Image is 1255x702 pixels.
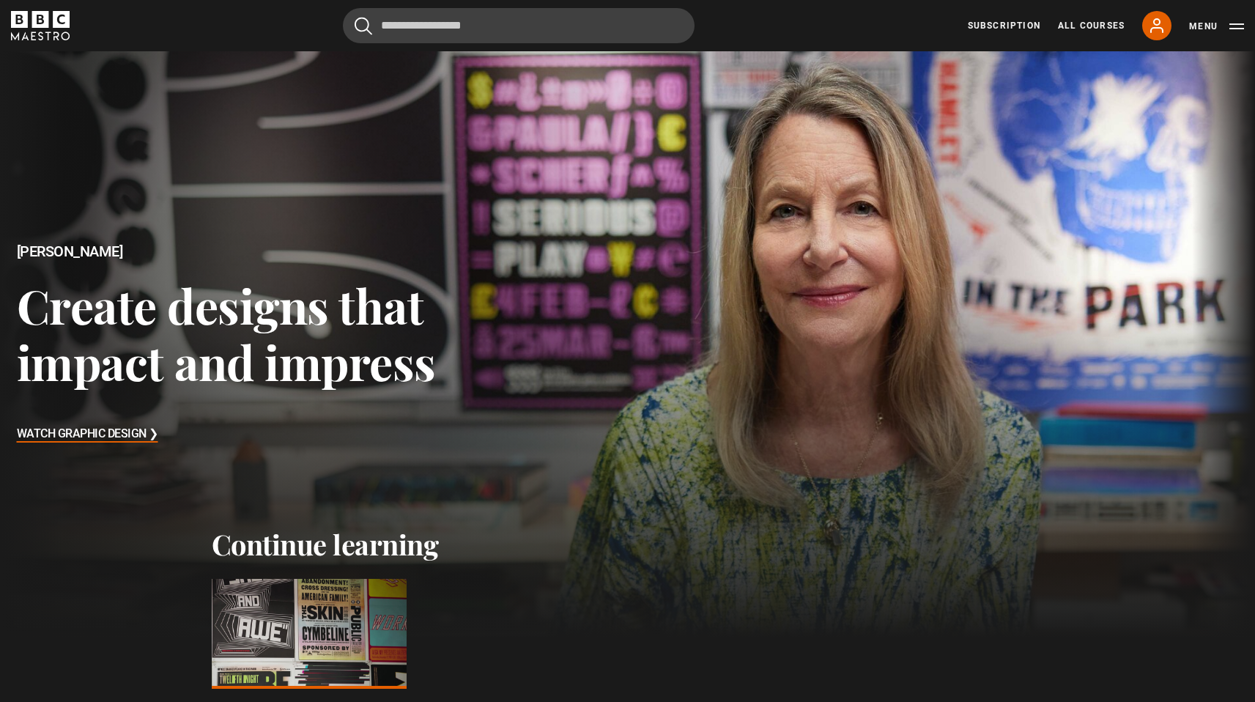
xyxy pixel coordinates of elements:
[212,528,1044,561] h2: Continue learning
[343,8,695,43] input: Search
[1058,19,1125,32] a: All Courses
[968,19,1040,32] a: Subscription
[17,243,503,260] h2: [PERSON_NAME]
[17,277,503,391] h3: Create designs that impact and impress
[355,17,372,35] button: Submit the search query
[1189,19,1244,34] button: Toggle navigation
[17,424,158,446] h3: Watch Graphic Design ❯
[11,11,70,40] svg: BBC Maestro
